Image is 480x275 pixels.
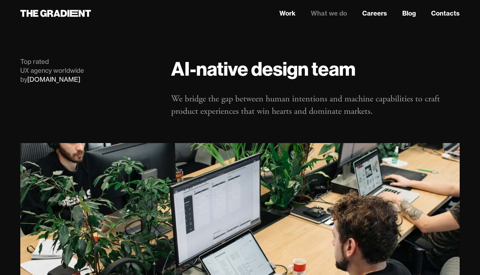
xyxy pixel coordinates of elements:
[362,9,387,18] a: Careers
[27,75,80,83] a: [DOMAIN_NAME]
[431,9,460,18] a: Contacts
[20,57,158,84] div: Top rated UX agency worldwide by
[402,9,416,18] a: Blog
[171,57,460,80] h1: AI-native design team
[311,9,347,18] a: What we do
[279,9,296,18] a: Work
[171,93,460,118] p: We bridge the gap between human intentions and machine capabilities to craft product experiences ...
